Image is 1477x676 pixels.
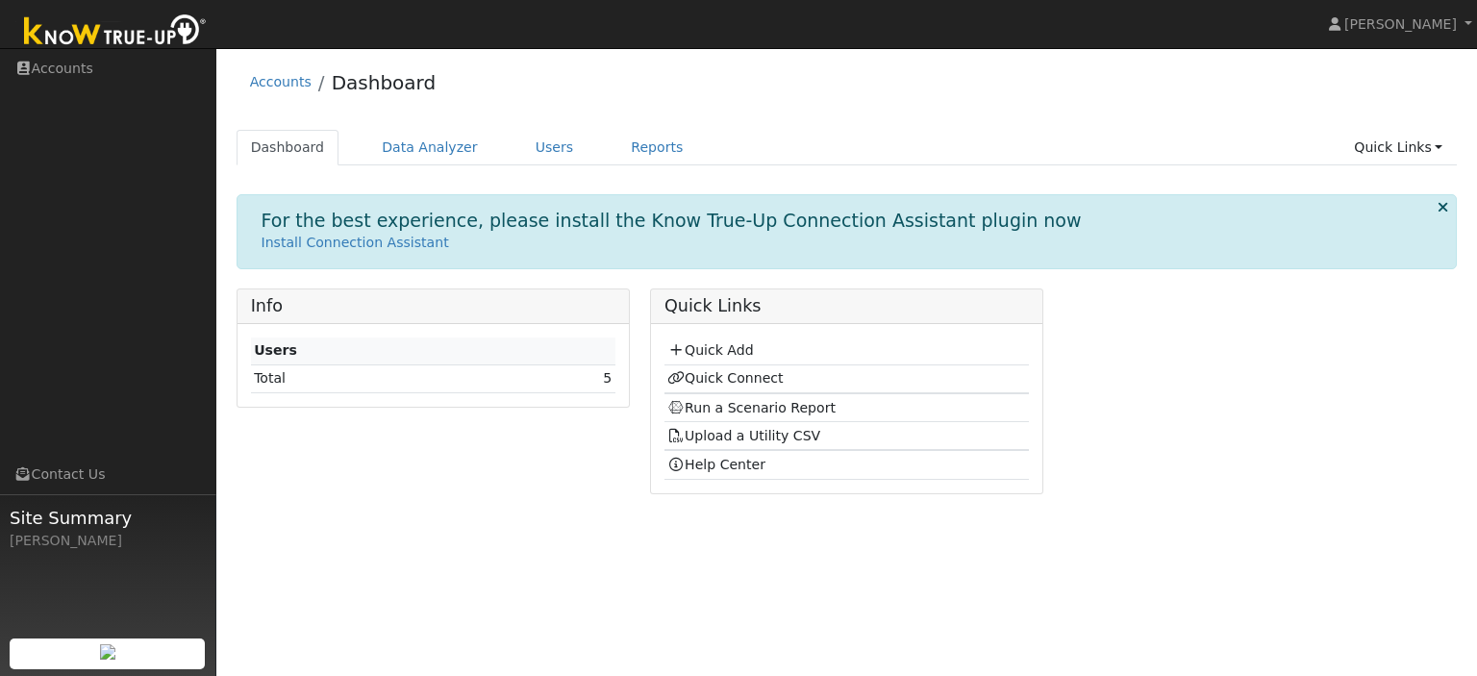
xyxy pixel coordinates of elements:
[332,71,437,94] a: Dashboard
[616,130,697,165] a: Reports
[262,210,1082,232] h1: For the best experience, please install the Know True-Up Connection Assistant plugin now
[667,342,753,358] a: Quick Add
[251,296,615,316] h5: Info
[521,130,588,165] a: Users
[237,130,339,165] a: Dashboard
[1344,16,1457,32] span: [PERSON_NAME]
[667,370,783,386] a: Quick Connect
[14,11,216,54] img: Know True-Up
[667,400,836,415] a: Run a Scenario Report
[667,428,820,443] a: Upload a Utility CSV
[667,457,765,472] a: Help Center
[262,235,449,250] a: Install Connection Assistant
[603,370,612,386] a: 5
[1339,130,1457,165] a: Quick Links
[100,644,115,660] img: retrieve
[664,296,1029,316] h5: Quick Links
[254,342,297,358] strong: Users
[10,505,206,531] span: Site Summary
[250,74,312,89] a: Accounts
[367,130,492,165] a: Data Analyzer
[251,364,512,392] td: Total
[10,531,206,551] div: [PERSON_NAME]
